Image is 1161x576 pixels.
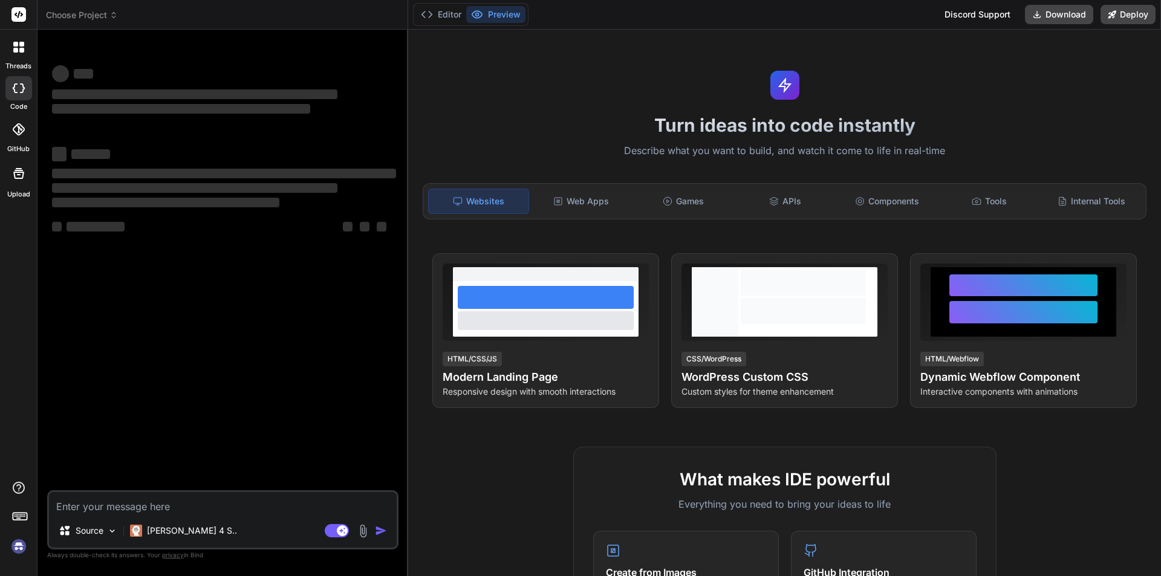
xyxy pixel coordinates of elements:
[76,525,103,537] p: Source
[52,169,396,178] span: ‌
[937,5,1018,24] div: Discord Support
[443,352,502,366] div: HTML/CSS/JS
[7,144,30,154] label: GitHub
[681,369,888,386] h4: WordPress Custom CSS
[837,189,937,214] div: Components
[443,386,649,398] p: Responsive design with smooth interactions
[681,352,746,366] div: CSS/WordPress
[593,467,977,492] h2: What makes IDE powerful
[428,189,529,214] div: Websites
[5,61,31,71] label: threads
[52,198,279,207] span: ‌
[940,189,1039,214] div: Tools
[67,222,125,231] span: ‌
[7,189,30,199] label: Upload
[735,189,835,214] div: APIs
[360,222,369,231] span: ‌
[47,549,398,561] p: Always double-check its answers. Your in Bind
[532,189,631,214] div: Web Apps
[443,369,649,386] h4: Modern Landing Page
[147,525,237,537] p: [PERSON_NAME] 4 S..
[681,386,888,398] p: Custom styles for theme enhancement
[46,9,118,21] span: Choose Project
[416,6,466,23] button: Editor
[74,69,93,79] span: ‌
[130,525,142,537] img: Claude 4 Sonnet
[920,369,1127,386] h4: Dynamic Webflow Component
[52,89,337,99] span: ‌
[52,147,67,161] span: ‌
[343,222,353,231] span: ‌
[10,102,27,112] label: code
[52,183,337,193] span: ‌
[1101,5,1156,24] button: Deploy
[107,526,117,536] img: Pick Models
[415,143,1154,159] p: Describe what you want to build, and watch it come to life in real-time
[375,525,387,537] img: icon
[1025,5,1093,24] button: Download
[377,222,386,231] span: ‌
[356,524,370,538] img: attachment
[52,65,69,82] span: ‌
[634,189,733,214] div: Games
[52,104,310,114] span: ‌
[71,149,110,159] span: ‌
[466,6,525,23] button: Preview
[593,497,977,511] p: Everything you need to bring your ideas to life
[162,551,184,558] span: privacy
[920,386,1127,398] p: Interactive components with animations
[8,536,29,557] img: signin
[415,114,1154,136] h1: Turn ideas into code instantly
[1041,189,1141,214] div: Internal Tools
[920,352,984,366] div: HTML/Webflow
[52,222,62,231] span: ‌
